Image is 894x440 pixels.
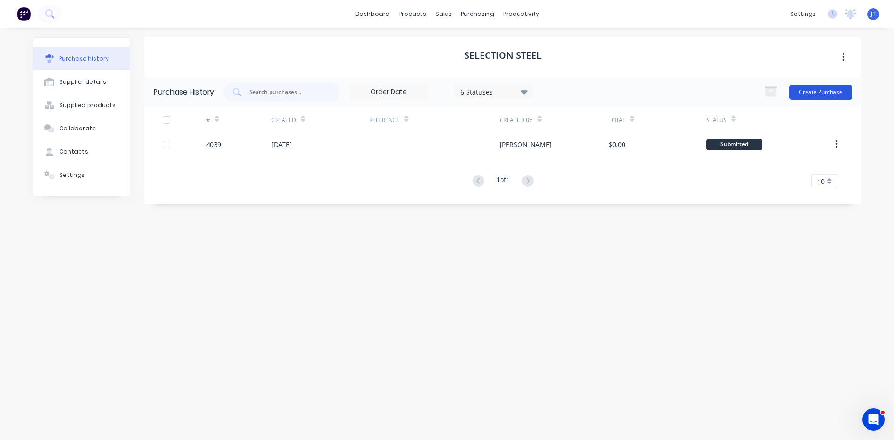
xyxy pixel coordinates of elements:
button: Supplied products [33,94,130,117]
div: Purchase History [154,87,214,98]
iframe: Intercom live chat [862,408,885,431]
button: Supplier details [33,70,130,94]
div: 6 Statuses [461,87,527,96]
div: [DATE] [271,140,292,149]
div: Purchase history [59,54,109,63]
div: Supplier details [59,78,106,86]
div: settings [786,7,820,21]
div: $0.00 [609,140,625,149]
button: Purchase history [33,47,130,70]
div: sales [431,7,456,21]
img: Factory [17,7,31,21]
div: Contacts [59,148,88,156]
div: products [394,7,431,21]
div: [PERSON_NAME] [500,140,552,149]
div: Submitted [706,139,762,150]
span: JT [871,10,876,18]
button: Contacts [33,140,130,163]
div: Settings [59,171,85,179]
div: Created [271,116,296,124]
input: Search purchases... [248,88,325,97]
button: Collaborate [33,117,130,140]
span: 10 [817,176,825,186]
div: Created By [500,116,533,124]
div: 4039 [206,140,221,149]
div: Status [706,116,727,124]
div: # [206,116,210,124]
button: Create Purchase [789,85,852,100]
a: dashboard [351,7,394,21]
div: productivity [499,7,544,21]
div: Supplied products [59,101,115,109]
div: Reference [369,116,400,124]
div: Total [609,116,625,124]
input: Order Date [350,85,428,99]
div: Collaborate [59,124,96,133]
button: Settings [33,163,130,187]
div: 1 of 1 [496,175,510,188]
div: purchasing [456,7,499,21]
h1: Selection Steel [464,50,542,61]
